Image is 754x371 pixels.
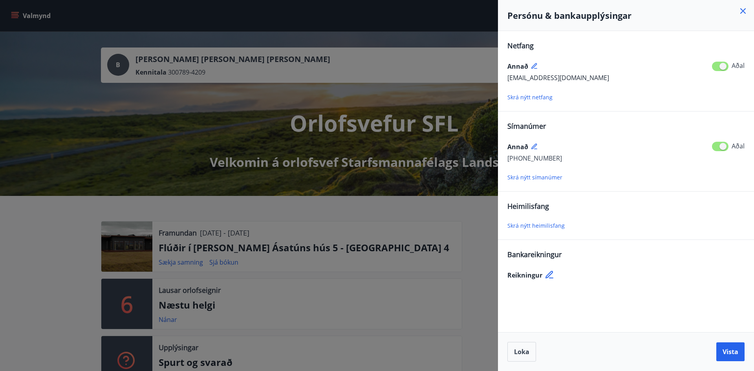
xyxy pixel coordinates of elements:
span: Símanúmer [507,121,546,131]
button: Loka [507,342,536,362]
span: Netfang [507,41,534,50]
span: [EMAIL_ADDRESS][DOMAIN_NAME] [507,73,609,82]
span: [PHONE_NUMBER] [507,154,562,163]
span: Skrá nýtt símanúmer [507,174,562,181]
span: Reikningur [507,271,542,280]
span: Heimilisfang [507,201,549,211]
button: Vista [716,342,745,361]
span: Aðal [732,142,745,150]
span: Bankareikningur [507,250,562,259]
span: Skrá nýtt netfang [507,93,553,101]
span: Annað [507,62,528,71]
h4: Persónu & bankaupplýsingar [507,9,745,21]
span: Annað [507,143,528,151]
span: Aðal [732,61,745,70]
span: Loka [514,347,529,356]
span: Vista [723,347,738,356]
span: Skrá nýtt heimilisfang [507,222,565,229]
